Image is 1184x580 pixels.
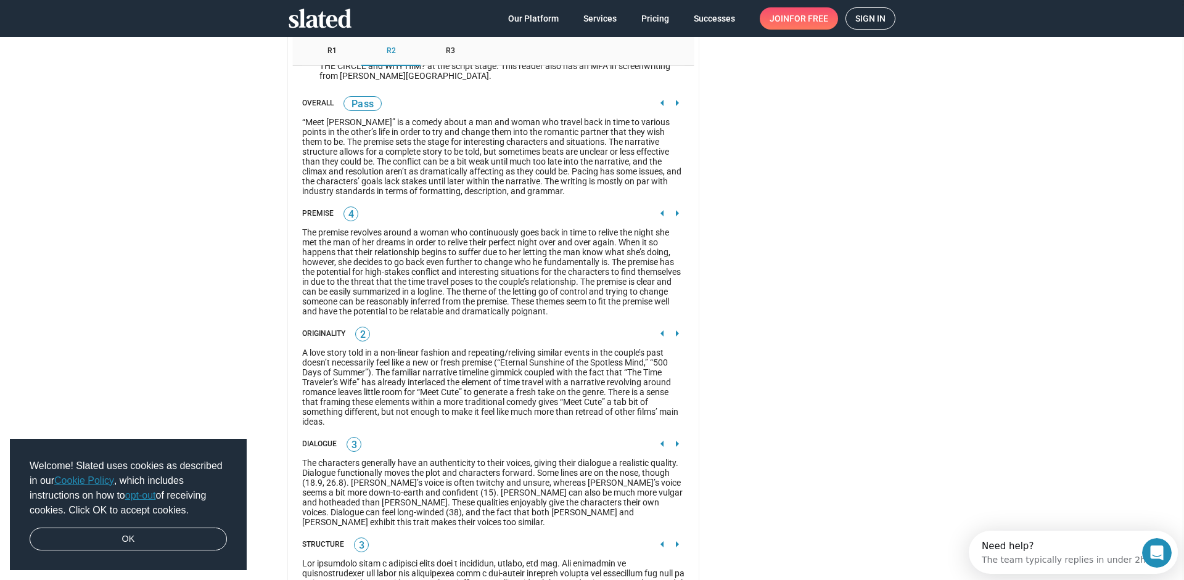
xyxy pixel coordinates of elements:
mat-icon: arrow_right [670,326,684,341]
span: R1 [327,46,337,56]
div: Dialogue [302,439,337,449]
a: dismiss cookie message [30,528,227,551]
mat-icon: arrow_left [655,537,670,552]
div: A love story told in a non-linear fashion and repeating/reliving similar events in the couple’s p... [302,348,684,427]
iframe: Intercom live chat [1142,538,1172,568]
span: Welcome! Slated uses cookies as described in our , which includes instructions on how to of recei... [30,459,227,518]
span: 3 [355,539,368,552]
div: Structure [302,540,344,550]
div: Premise [302,209,334,219]
span: Successes [694,7,735,30]
div: “Meet [PERSON_NAME]” is a comedy about a man and woman who travel back in time to various points ... [302,117,684,196]
span: R3 [446,46,455,56]
span: 2 [356,329,369,341]
span: Sign in [855,8,886,29]
mat-icon: arrow_left [655,326,670,341]
div: Open Intercom Messenger [5,5,213,39]
a: Successes [684,7,745,30]
div: The team typically replies in under 2h [13,20,177,33]
mat-icon: arrow_left [655,206,670,221]
a: Pricing [631,7,679,30]
div: The premise revolves around a woman who continuously goes back in time to relive the night she me... [302,227,684,316]
a: Our Platform [498,7,569,30]
div: Overall [302,99,334,108]
div: Originality [302,329,345,339]
span: PASS [351,98,374,110]
mat-icon: arrow_left [655,96,670,110]
span: Services [583,7,617,30]
div: cookieconsent [10,439,247,571]
span: R2 [387,46,396,56]
mat-icon: arrow_right [670,96,684,110]
span: Our Platform [508,7,559,30]
mat-icon: arrow_left [655,436,670,451]
a: opt-out [125,490,156,500]
mat-icon: arrow_right [670,436,684,451]
span: 3 [347,439,361,451]
span: 4 [344,208,358,221]
a: Sign in [845,7,895,30]
a: Services [573,7,627,30]
mat-icon: arrow_right [670,206,684,221]
span: for free [789,7,828,30]
div: The characters generally have an authenticity to their voices, giving their dialogue a realistic ... [302,458,684,527]
span: Join [770,7,828,30]
mat-icon: arrow_right [670,537,684,552]
a: Cookie Policy [54,475,114,486]
span: Pricing [641,7,669,30]
a: Joinfor free [760,7,838,30]
iframe: Intercom live chat discovery launcher [969,531,1178,574]
div: Need help? [13,10,177,20]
